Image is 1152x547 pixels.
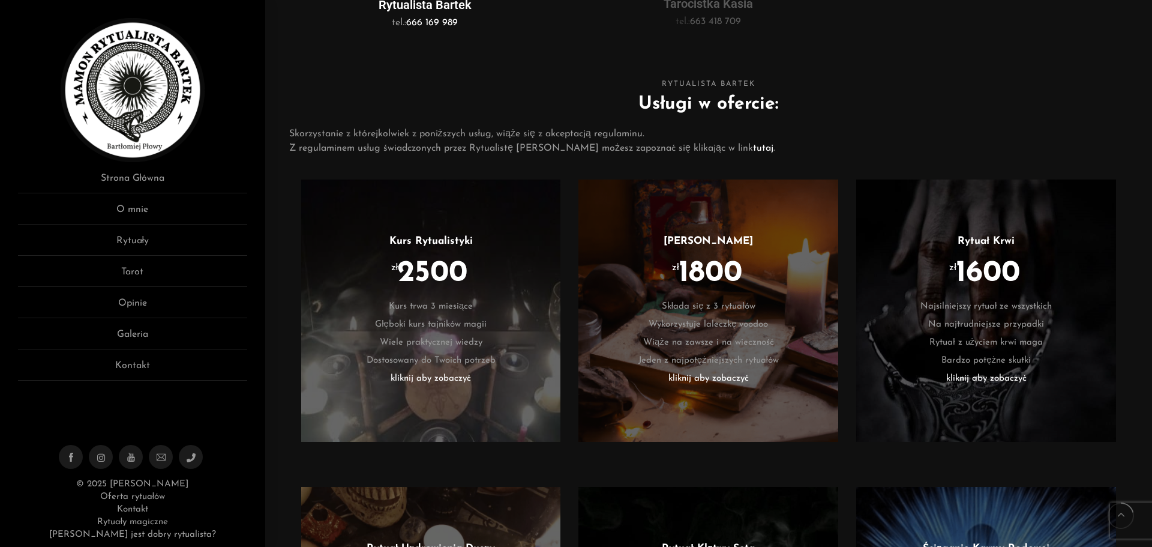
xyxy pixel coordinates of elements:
[596,298,820,316] li: Składa się z 3 rytuałów
[596,370,820,388] li: kliknij aby zobaczyć
[874,370,1098,388] li: kliknij aby zobaczyć
[319,352,543,370] li: Dostosowany do Twoich potrzeb
[672,262,679,273] sup: zł
[391,262,398,273] sup: zł
[956,267,1020,280] span: 1600
[61,18,205,162] img: Rytualista Bartek
[289,91,1128,118] h2: Usługi w ofercie:
[874,334,1098,352] li: Rytuał z użyciem krwi maga
[596,316,820,334] li: Wykorzystuje laleczkę voodoo
[319,298,543,316] li: Kurs trwa 3 miesiące
[406,18,458,28] a: 666 169 989
[753,144,773,153] a: tutaj
[289,78,1128,91] span: Rytualista Bartek
[100,492,165,501] a: Oferta rytuałów
[18,171,247,193] a: Strona Główna
[679,267,742,280] span: 1800
[596,334,820,352] li: Wiąże na zawsze i na wieczność
[298,16,552,30] p: tel.:
[117,505,148,514] a: Kontakt
[18,234,247,256] a: Rytuały
[49,530,216,539] a: [PERSON_NAME] jest dobry rytualista?
[874,316,1098,334] li: Na najtrudniejsze przypadki
[18,358,247,381] a: Kontakt
[581,14,835,29] p: tel.:
[664,236,753,246] a: [PERSON_NAME]
[18,202,247,225] a: O mnie
[319,370,543,388] li: kliknij aby zobaczyć
[397,267,467,280] span: 2500
[874,298,1098,316] li: Najsilniejszy rytuał ze wszystkich
[18,265,247,287] a: Tarot
[958,236,1015,246] a: Rytuał Krwi
[596,352,820,370] li: Jeden z najpotężniejszych rytuałów
[389,236,473,246] a: Kurs Rytualistyki
[949,262,956,273] sup: zł
[690,17,741,26] a: 663 418 709
[319,316,543,334] li: Głęboki kurs tajników magii
[18,296,247,318] a: Opinie
[289,127,1128,156] p: Skorzystanie z którejkolwiek z poniższych usług, wiąże się z akceptacją regulaminu. Z regulaminem...
[874,352,1098,370] li: Bardzo potężne skutki
[18,327,247,349] a: Galeria
[319,334,543,352] li: Wiele praktycznej wiedzy
[97,518,168,527] a: Rytuały magiczne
